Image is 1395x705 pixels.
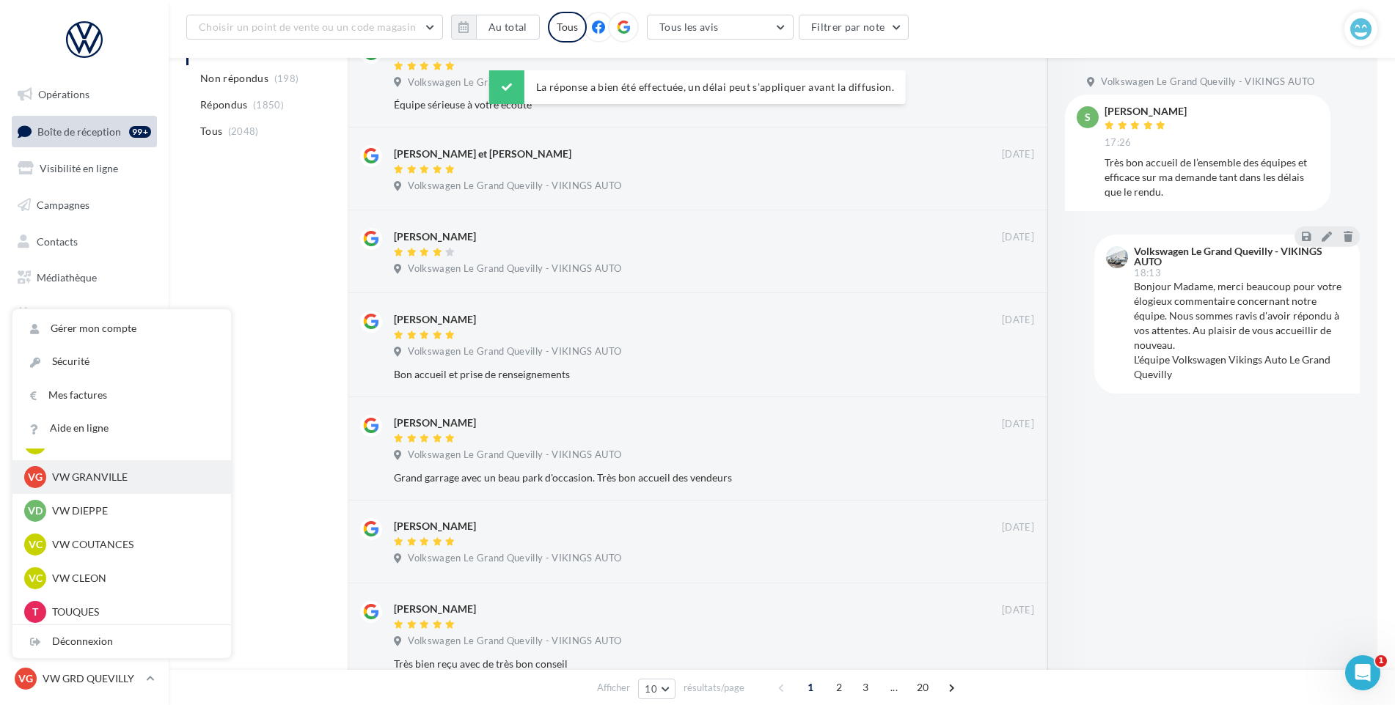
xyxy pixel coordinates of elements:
[12,665,157,693] a: VG VW GRD QUEVILLY
[394,416,476,430] div: [PERSON_NAME]
[9,299,160,330] a: Calendrier
[394,519,476,534] div: [PERSON_NAME]
[408,345,621,358] span: Volkswagen Le Grand Quevilly - VIKINGS AUTO
[394,367,939,382] div: Bon accueil et prise de renseignements
[28,470,43,484] span: VG
[28,503,43,518] span: VD
[451,15,540,40] button: Au total
[911,676,935,699] span: 20
[253,99,284,111] span: (1850)
[394,602,476,616] div: [PERSON_NAME]
[1105,136,1132,150] span: 17:26
[12,345,231,378] a: Sécurité
[882,676,906,699] span: ...
[37,235,78,247] span: Contacts
[37,199,89,211] span: Campagnes
[52,605,213,619] p: TOUQUES
[597,681,630,695] span: Afficher
[408,449,621,462] span: Volkswagen Le Grand Quevilly - VIKINGS AUTO
[1002,521,1034,534] span: [DATE]
[408,76,621,89] span: Volkswagen Le Grand Quevilly - VIKINGS AUTO
[394,229,476,244] div: [PERSON_NAME]
[9,190,160,221] a: Campagnes
[394,657,939,671] div: Très bien reçu avec de très bon conseil
[52,537,213,552] p: VW COUTANCES
[408,180,621,193] span: Volkswagen Le Grand Quevilly - VIKINGS AUTO
[12,412,231,445] a: Aide en ligne
[489,70,906,104] div: La réponse a bien été effectuée, un délai peut s’appliquer avant la diffusion.
[1002,604,1034,617] span: [DATE]
[799,15,909,40] button: Filtrer par note
[37,271,97,284] span: Médiathèque
[9,384,160,427] a: Campagnes DataOnDemand
[9,79,160,110] a: Opérations
[827,676,851,699] span: 2
[200,71,268,86] span: Non répondus
[684,681,744,695] span: résultats/page
[659,21,719,33] span: Tous les avis
[186,15,443,40] button: Choisir un point de vente ou un code magasin
[1002,231,1034,244] span: [DATE]
[1002,418,1034,431] span: [DATE]
[18,671,33,686] span: VG
[1134,268,1161,278] span: 18:13
[548,12,587,43] div: Tous
[1101,75,1314,89] span: Volkswagen Le Grand Quevilly - VIKINGS AUTO
[638,679,675,699] button: 10
[394,97,939,112] div: Équipe sérieuse à votre écoute
[52,571,213,586] p: VW CLEON
[52,503,213,518] p: VW DIEPPE
[799,676,822,699] span: 1
[12,625,231,658] div: Déconnexion
[40,162,118,174] span: Visibilité en ligne
[228,125,259,137] span: (2048)
[9,262,160,293] a: Médiathèque
[12,312,231,345] a: Gérer mon compte
[476,15,540,40] button: Au total
[1105,155,1319,199] div: Très bon accueil de l’ensemble des équipes et efficace sur ma demande tant dans les délais que le...
[9,116,160,147] a: Boîte de réception99+
[200,124,222,139] span: Tous
[38,88,89,100] span: Opérations
[32,605,38,619] span: T
[408,262,621,276] span: Volkswagen Le Grand Quevilly - VIKINGS AUTO
[199,21,416,33] span: Choisir un point de vente ou un code magasin
[408,552,621,565] span: Volkswagen Le Grand Quevilly - VIKINGS AUTO
[9,153,160,184] a: Visibilité en ligne
[12,379,231,412] a: Mes factures
[1134,279,1348,382] div: Bonjour Madame, merci beaucoup pour votre élogieux commentaire concernant notre équipe. Nous somm...
[52,470,213,484] p: VW GRANVILLE
[37,125,121,137] span: Boîte de réception
[1002,148,1034,161] span: [DATE]
[647,15,794,40] button: Tous les avis
[1002,314,1034,327] span: [DATE]
[1345,655,1380,690] iframe: Intercom live chat
[29,571,43,586] span: VC
[37,308,86,320] span: Calendrier
[1105,106,1187,117] div: [PERSON_NAME]
[1375,655,1387,667] span: 1
[645,683,657,695] span: 10
[408,635,621,648] span: Volkswagen Le Grand Quevilly - VIKINGS AUTO
[129,126,151,138] div: 99+
[9,336,160,379] a: PLV et print personnalisable
[1085,110,1091,125] span: s
[1134,246,1345,267] div: Volkswagen Le Grand Quevilly - VIKINGS AUTO
[394,147,571,161] div: [PERSON_NAME] et [PERSON_NAME]
[200,97,248,112] span: Répondus
[394,312,476,327] div: [PERSON_NAME]
[394,470,939,485] div: Grand garrage avec un beau park d'occasion. Très bon accueil des vendeurs
[274,73,299,84] span: (198)
[29,537,43,552] span: VC
[854,676,877,699] span: 3
[43,671,140,686] p: VW GRD QUEVILLY
[9,226,160,257] a: Contacts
